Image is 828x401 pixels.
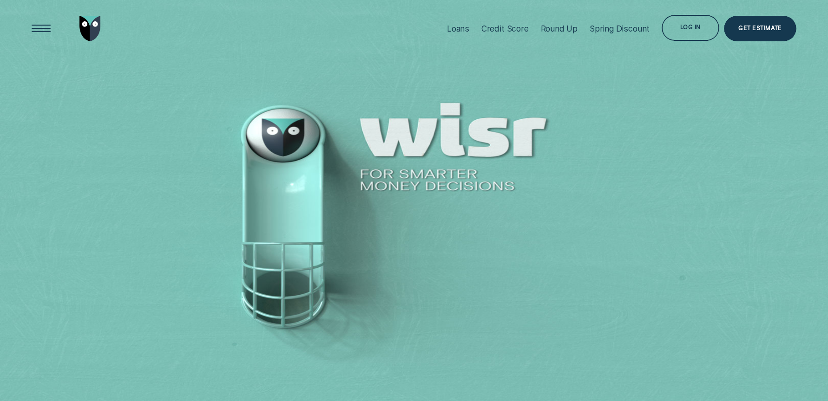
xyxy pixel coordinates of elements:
[541,24,578,33] div: Round Up
[590,24,650,33] div: Spring Discount
[481,24,529,33] div: Credit Score
[724,16,796,42] a: Get Estimate
[662,15,719,41] button: Log in
[447,24,469,33] div: Loans
[28,16,54,42] button: Open Menu
[79,16,101,42] img: Wisr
